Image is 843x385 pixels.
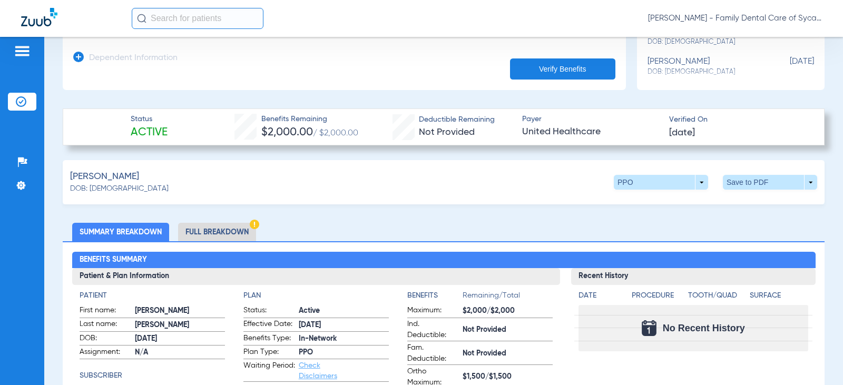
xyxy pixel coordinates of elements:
[419,114,495,125] span: Deductible Remaining
[723,175,817,190] button: Save to PDF
[642,320,656,336] img: Calendar
[14,45,31,57] img: hamburger-icon
[178,223,256,241] li: Full Breakdown
[463,305,553,317] span: $2,000/$2,000
[648,13,822,24] span: [PERSON_NAME] - Family Dental Care of Sycamore
[299,320,389,331] span: [DATE]
[669,126,695,140] span: [DATE]
[688,290,746,301] h4: Tooth/Quad
[243,347,295,359] span: Plan Type:
[463,290,553,305] span: Remaining/Total
[135,320,225,331] span: [PERSON_NAME]
[648,57,761,76] div: [PERSON_NAME]
[688,290,746,305] app-breakdown-title: Tooth/Quad
[648,67,761,77] span: DOB: [DEMOGRAPHIC_DATA]
[131,125,168,140] span: Active
[407,290,463,305] app-breakdown-title: Benefits
[522,114,660,125] span: Payer
[648,37,761,47] span: DOB: [DEMOGRAPHIC_DATA]
[571,268,815,285] h3: Recent History
[299,347,389,358] span: PPO
[579,290,623,301] h4: Date
[761,57,814,76] span: [DATE]
[80,333,131,345] span: DOB:
[261,114,358,125] span: Benefits Remaining
[131,114,168,125] span: Status
[463,348,553,359] span: Not Provided
[407,319,459,341] span: Ind. Deductible:
[243,360,295,381] span: Waiting Period:
[579,290,623,305] app-breakdown-title: Date
[299,305,389,317] span: Active
[80,370,225,381] h4: Subscriber
[243,290,389,301] h4: Plan
[632,290,684,305] app-breakdown-title: Procedure
[72,268,561,285] h3: Patient & Plan Information
[135,347,225,358] span: N/A
[510,58,615,80] button: Verify Benefits
[669,114,807,125] span: Verified On
[299,362,337,380] a: Check Disclaimers
[80,319,131,331] span: Last name:
[750,290,808,305] app-breakdown-title: Surface
[261,127,313,138] span: $2,000.00
[663,323,745,333] span: No Recent History
[250,220,259,229] img: Hazard
[135,305,225,317] span: [PERSON_NAME]
[80,347,131,359] span: Assignment:
[243,305,295,318] span: Status:
[407,342,459,364] span: Fam. Deductible:
[80,290,225,301] h4: Patient
[750,290,808,301] h4: Surface
[313,129,358,137] span: / $2,000.00
[132,8,263,29] input: Search for patients
[299,333,389,344] span: In-Network
[72,223,169,241] li: Summary Breakdown
[72,252,816,269] h2: Benefits Summary
[419,127,475,137] span: Not Provided
[632,290,684,301] h4: Procedure
[21,8,57,26] img: Zuub Logo
[243,319,295,331] span: Effective Date:
[407,305,459,318] span: Maximum:
[70,170,139,183] span: [PERSON_NAME]
[70,183,169,194] span: DOB: [DEMOGRAPHIC_DATA]
[614,175,708,190] button: PPO
[243,333,295,345] span: Benefits Type:
[135,333,225,344] span: [DATE]
[137,14,146,23] img: Search Icon
[522,125,660,139] span: United Healthcare
[80,305,131,318] span: First name:
[463,324,553,335] span: Not Provided
[463,371,553,382] span: $1,500/$1,500
[89,53,178,64] h3: Dependent Information
[407,290,463,301] h4: Benefits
